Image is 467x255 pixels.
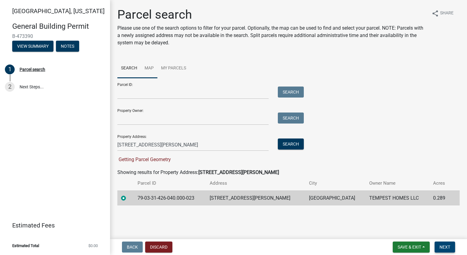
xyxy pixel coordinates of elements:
[206,190,305,205] td: [STREET_ADDRESS][PERSON_NAME]
[439,245,450,249] span: Next
[117,7,427,22] h1: Parcel search
[366,190,429,205] td: TEMPEST HOMES LLC
[134,176,206,190] th: Parcel ID
[157,59,190,78] a: My Parcels
[393,242,430,253] button: Save & Exit
[278,113,304,124] button: Search
[5,219,100,231] a: Estimated Fees
[305,190,366,205] td: [GEOGRAPHIC_DATA]
[12,41,53,52] button: View Summary
[305,176,366,190] th: City
[427,7,458,19] button: shareShare
[145,242,172,253] button: Discard
[5,82,15,92] div: 2
[198,169,279,175] strong: [STREET_ADDRESS][PERSON_NAME]
[12,7,105,15] span: [GEOGRAPHIC_DATA], [US_STATE]
[5,65,15,74] div: 1
[56,44,79,49] wm-modal-confirm: Notes
[12,244,39,248] span: Estimated Total
[127,245,138,249] span: Back
[278,139,304,150] button: Search
[141,59,157,78] a: Map
[117,24,427,46] p: Please use one of the search options to filter for your parcel. Optionally, the map can be used t...
[88,244,98,248] span: $0.00
[432,10,439,17] i: share
[117,169,460,176] div: Showing results for Property Address:
[117,157,171,162] span: Getting Parcel Geometry
[12,22,105,31] h4: General Building Permit
[206,176,305,190] th: Address
[117,59,141,78] a: Search
[20,67,45,72] div: Parcel search
[429,176,451,190] th: Acres
[429,190,451,205] td: 0.289
[278,87,304,98] button: Search
[440,10,454,17] span: Share
[435,242,455,253] button: Next
[56,41,79,52] button: Notes
[398,245,421,249] span: Save & Exit
[12,33,98,39] span: B-473390
[12,44,53,49] wm-modal-confirm: Summary
[366,176,429,190] th: Owner Name
[122,242,143,253] button: Back
[134,190,206,205] td: 79-03-31-426-040.000-023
